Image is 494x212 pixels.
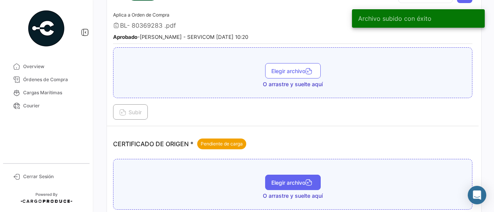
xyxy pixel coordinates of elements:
span: O arrastre y suelte aquí [263,80,323,88]
span: Subir [119,109,142,115]
b: Aprobado [113,34,137,40]
span: Pendiente de carga [201,140,243,147]
button: Elegir archivo [265,175,321,190]
span: Courier [23,102,83,109]
a: Órdenes de Compra [6,73,86,86]
a: Courier [6,99,86,112]
span: O arrastre y suelte aquí [263,192,323,200]
span: Cerrar Sesión [23,173,83,180]
button: Subir [113,104,148,120]
span: Elegir archivo [271,68,315,74]
p: CERTIFICADO DE ORIGEN * [113,139,246,149]
img: powered-by.png [27,9,66,48]
a: Overview [6,60,86,73]
span: Aplica a Orden de Compra [113,12,169,18]
a: Cargas Marítimas [6,86,86,99]
span: Archivo subido con éxito [358,15,431,22]
div: Abrir Intercom Messenger [468,186,486,204]
span: BL- 80369283 .pdf [120,22,176,29]
span: Órdenes de Compra [23,76,83,83]
span: Cargas Marítimas [23,89,83,96]
button: Elegir archivo [265,63,321,78]
span: Overview [23,63,83,70]
small: - [PERSON_NAME] - SERVICOM [DATE] 10:20 [113,34,248,40]
span: Elegir archivo [271,179,315,186]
